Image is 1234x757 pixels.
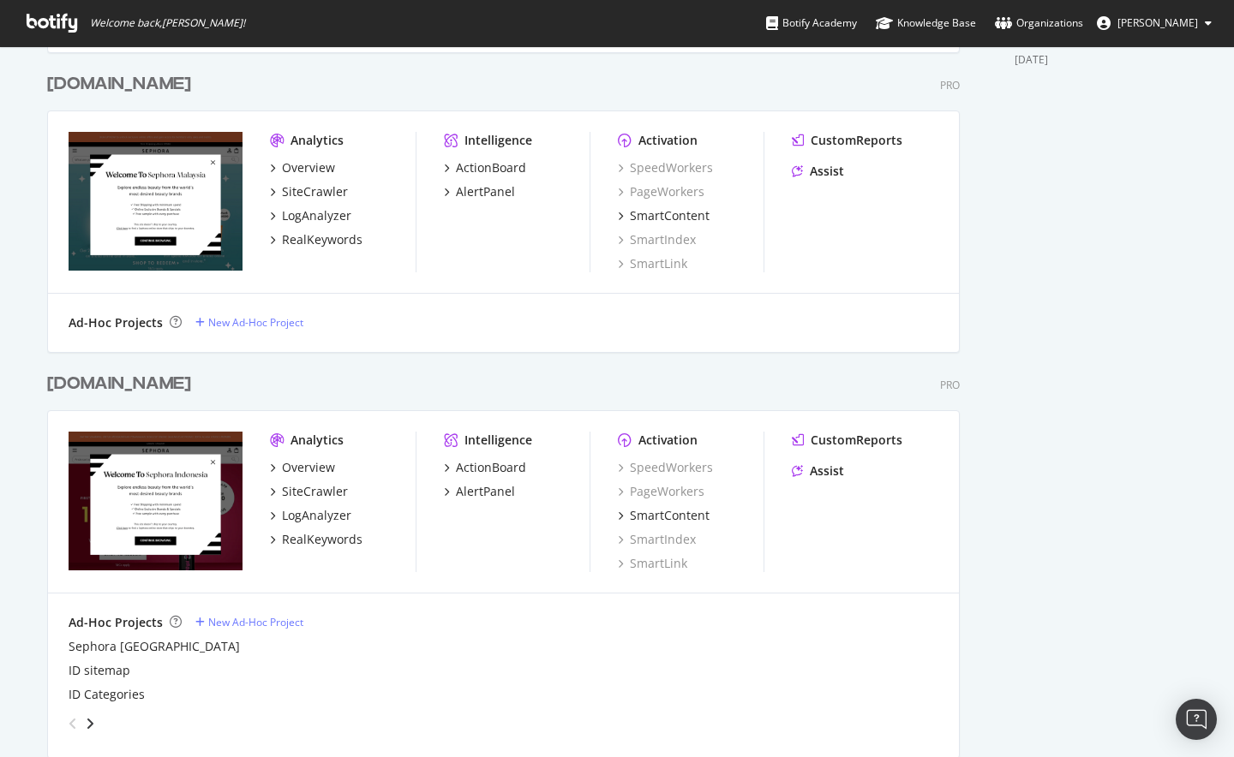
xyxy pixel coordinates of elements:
[47,72,198,97] a: [DOMAIN_NAME]
[444,483,515,500] a: AlertPanel
[456,459,526,476] div: ActionBoard
[291,432,344,449] div: Analytics
[195,615,303,629] a: New Ad-Hoc Project
[90,16,245,30] span: Welcome back, [PERSON_NAME] !
[618,231,696,248] a: SmartIndex
[618,483,704,500] a: PageWorkers
[618,207,710,224] a: SmartContent
[464,132,532,149] div: Intelligence
[995,15,1083,32] div: Organizations
[282,159,335,176] div: Overview
[630,207,710,224] div: SmartContent
[208,615,303,629] div: New Ad-Hoc Project
[282,183,348,200] div: SiteCrawler
[270,159,335,176] a: Overview
[811,432,902,449] div: CustomReports
[811,132,902,149] div: CustomReports
[638,132,698,149] div: Activation
[618,531,696,548] a: SmartIndex
[810,163,844,180] div: Assist
[618,459,713,476] a: SpeedWorkers
[766,15,857,32] div: Botify Academy
[618,159,713,176] a: SpeedWorkers
[270,507,351,524] a: LogAnalyzer
[1015,3,1187,48] a: AI Is Your New Customer: How to Win the Visibility Battle in a ChatGPT World
[444,159,526,176] a: ActionBoard
[1015,52,1187,68] div: [DATE]
[47,372,191,396] div: [DOMAIN_NAME]
[444,183,515,200] a: AlertPanel
[47,372,198,396] a: [DOMAIN_NAME]
[69,314,163,331] div: Ad-Hoc Projects
[69,662,130,679] a: ID sitemap
[456,483,515,500] div: AlertPanel
[291,132,344,149] div: Analytics
[282,483,348,500] div: SiteCrawler
[270,531,362,548] a: RealKeywords
[792,432,902,449] a: CustomReports
[47,72,191,97] div: [DOMAIN_NAME]
[464,432,532,449] div: Intelligence
[618,507,710,524] a: SmartContent
[270,183,348,200] a: SiteCrawler
[1083,9,1225,37] button: [PERSON_NAME]
[638,432,698,449] div: Activation
[456,183,515,200] div: AlertPanel
[270,459,335,476] a: Overview
[618,255,687,272] a: SmartLink
[69,686,145,703] a: ID Categories
[270,207,351,224] a: LogAnalyzer
[1176,699,1217,740] div: Open Intercom Messenger
[282,531,362,548] div: RealKeywords
[282,459,335,476] div: Overview
[84,715,96,732] div: angle-right
[630,507,710,524] div: SmartContent
[195,315,303,330] a: New Ad-Hoc Project
[940,378,960,392] div: Pro
[69,432,243,570] img: sephora.co.id
[810,462,844,480] div: Assist
[282,231,362,248] div: RealKeywords
[270,483,348,500] a: SiteCrawler
[618,183,704,200] a: PageWorkers
[940,78,960,92] div: Pro
[62,710,84,737] div: angle-left
[69,614,163,631] div: Ad-Hoc Projects
[456,159,526,176] div: ActionBoard
[792,462,844,480] a: Assist
[1117,15,1198,30] span: Livia Tong
[792,132,902,149] a: CustomReports
[208,315,303,330] div: New Ad-Hoc Project
[69,638,240,655] a: Sephora [GEOGRAPHIC_DATA]
[792,163,844,180] a: Assist
[69,132,243,271] img: sephora.my
[444,459,526,476] a: ActionBoard
[876,15,976,32] div: Knowledge Base
[618,555,687,572] a: SmartLink
[282,507,351,524] div: LogAnalyzer
[270,231,362,248] a: RealKeywords
[282,207,351,224] div: LogAnalyzer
